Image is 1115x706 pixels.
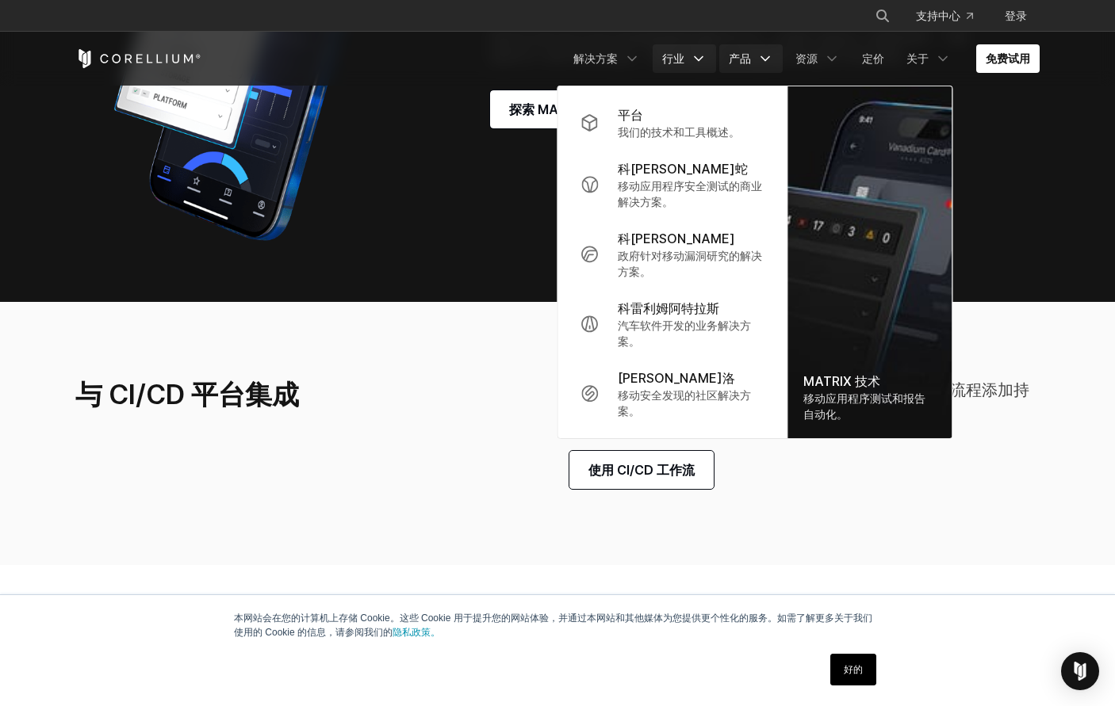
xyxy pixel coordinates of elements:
[795,52,818,65] font: 资源
[567,150,777,219] a: 科[PERSON_NAME]蛇 移动应用程序安全测试的商业解决方案。
[567,289,777,359] a: 科雷利姆阿特拉斯 汽车软件开发的业务解决方案。
[588,462,695,478] font: 使用 CI/CD 工作流
[1061,652,1099,690] div: Open Intercom Messenger
[803,373,880,389] font: MATRIX 技术
[567,96,777,150] a: 平台 我们的技术和工具概述。
[618,107,643,123] font: 平台
[803,391,925,421] font: 移动应用程序测试和报告自动化。
[862,52,884,65] font: 定价
[787,86,952,438] img: Matrix_WebNav_1x
[844,664,863,675] font: 好的
[567,219,777,289] a: 科[PERSON_NAME] 政府针对移动漏洞研究的解决方案。
[830,654,876,685] a: 好的
[618,231,735,246] font: 科[PERSON_NAME]
[729,52,751,65] font: 产品
[618,300,719,316] font: 科雷利姆阿特拉斯
[618,161,748,177] font: 科[PERSON_NAME]蛇
[569,451,714,489] a: 使用 CI/CD 工作流
[393,627,440,638] a: 隐私政策。
[618,370,735,386] font: [PERSON_NAME]洛
[868,2,897,30] button: 搜索
[75,378,299,410] font: 与 CI/CD 平台集成
[916,9,960,22] font: 支持中心
[856,2,1040,30] div: 导航菜单
[787,86,952,438] a: MATRIX 技术 移动应用程序测试和报告自动化。
[490,90,605,128] a: 探索 MATRIX
[567,359,777,429] a: [PERSON_NAME]洛 移动安全发现的社区解决方案。
[75,49,201,68] a: 科雷利姆之家
[618,319,751,348] font: 汽车软件开发的业务解决方案。
[1005,9,1027,22] font: 登录
[564,44,1040,73] div: 导航菜单
[986,52,1030,65] font: 免费试用
[573,52,618,65] font: 解决方案
[234,613,872,638] font: 本网站会在您的计算机上存储 Cookie。这些 Cookie 用于提升您的网站体验，并通过本网站和其他媒体为您提供更个性化的服务。如需了解更多关于我们使用的 Cookie 的信息，请参阅我们的
[618,249,762,278] font: 政府针对移动漏洞研究的解决方案。
[618,125,740,139] font: 我们的技术和工具概述。
[662,52,684,65] font: 行业
[509,101,586,117] font: 探索 MATRIX
[618,179,762,208] font: 移动应用程序安全测试的商业解决方案。
[618,388,751,418] font: 移动安全发现的社区解决方案。
[906,52,929,65] font: 关于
